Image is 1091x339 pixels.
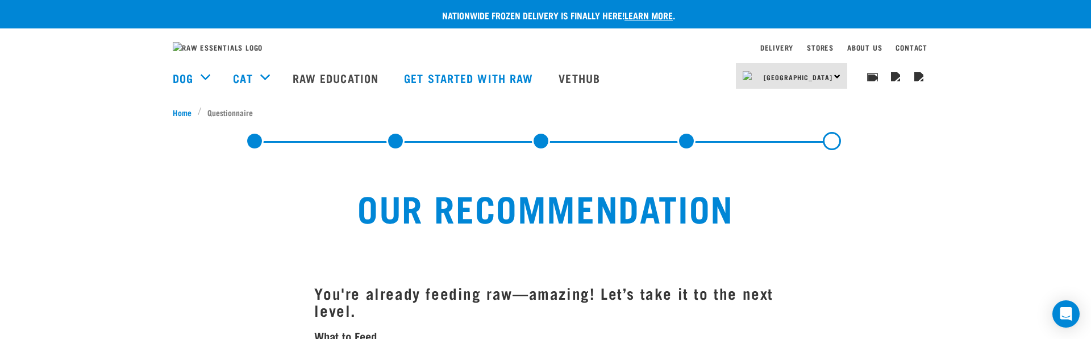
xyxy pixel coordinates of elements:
a: Cat [233,69,252,86]
img: user.png [891,72,900,81]
a: Learn more [624,13,673,18]
img: home-icon-1@2x.png [867,71,878,81]
a: About Us [847,46,882,49]
h2: Our Recommendation [195,187,896,228]
a: Dog [173,69,193,86]
a: Vethub [547,55,614,101]
img: home-icon@2x.png [914,72,923,81]
a: Stores [807,46,834,49]
nav: breadcrumbs [173,106,918,118]
img: Raw Essentials Logo [173,42,263,53]
span: Home [173,106,191,118]
nav: dropdown navigation [164,38,927,58]
div: Open Intercom Messenger [1052,300,1080,328]
strong: You're already feeding raw—amazing! Let’s take it to the next level. [314,288,773,315]
span: [GEOGRAPHIC_DATA] [764,75,832,79]
a: Get started with Raw [393,55,547,101]
a: Home [173,106,198,118]
img: van-moving.png [743,71,758,81]
a: Delivery [760,46,793,49]
a: Raw Education [281,55,393,101]
a: Contact [896,46,927,49]
strong: What to Feed [314,333,377,339]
